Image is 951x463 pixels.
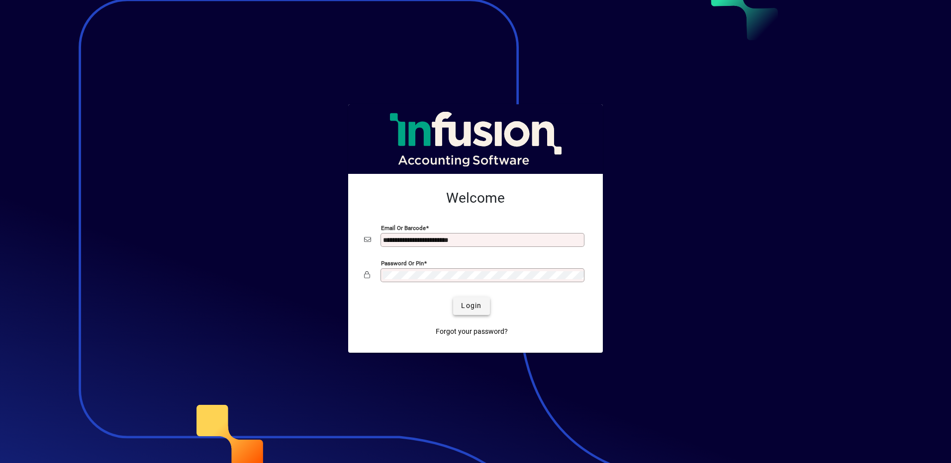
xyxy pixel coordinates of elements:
[381,224,426,231] mat-label: Email or Barcode
[364,190,587,207] h2: Welcome
[453,297,489,315] button: Login
[436,326,508,337] span: Forgot your password?
[432,323,512,341] a: Forgot your password?
[461,301,481,311] span: Login
[381,259,424,266] mat-label: Password or Pin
